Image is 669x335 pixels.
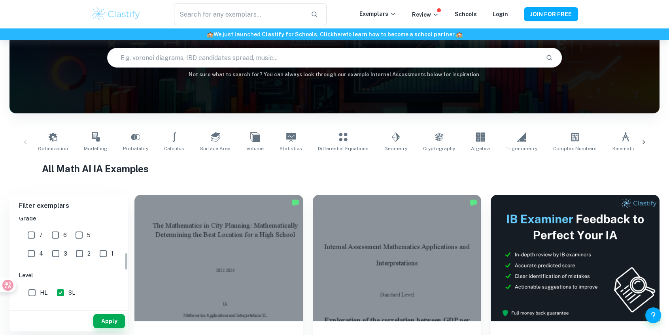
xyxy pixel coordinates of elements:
span: 7 [39,231,43,239]
img: Clastify logo [91,6,141,22]
span: Kinematics [612,145,638,152]
span: Optimization [38,145,68,152]
input: E.g. voronoi diagrams, IBD candidates spread, music... [108,47,540,69]
span: 2 [87,249,91,258]
h6: We just launched Clastify for Schools. Click to learn how to become a school partner. [2,30,667,39]
input: Search for any exemplars... [174,3,304,25]
button: JOIN FOR FREE [524,7,578,21]
span: Volume [246,145,264,152]
img: Marked [469,199,477,207]
p: Review [412,10,439,19]
img: Thumbnail [491,195,660,321]
span: Probability [123,145,148,152]
span: Modelling [84,145,107,152]
span: HL [40,288,47,297]
span: 4 [39,249,43,258]
h6: Not sure what to search for? You can always look through our example Internal Assessments below f... [9,71,660,79]
button: Search [542,51,556,64]
span: Cryptography [423,145,455,152]
button: Help and Feedback [645,307,661,323]
h6: Filter exemplars [9,195,128,217]
span: 3 [64,249,67,258]
span: Statistics [280,145,302,152]
span: 🏫 [456,31,463,38]
span: Surface Area [200,145,231,152]
span: Algebra [471,145,490,152]
span: 1 [111,249,113,258]
a: Login [493,11,508,17]
h6: Grade [19,214,119,223]
a: Schools [455,11,477,17]
span: 6 [63,231,67,239]
span: Complex Numbers [553,145,597,152]
h1: All Math AI IA Examples [42,162,627,176]
span: SL [68,288,75,297]
span: Trigonometry [506,145,537,152]
span: Calculus [164,145,184,152]
img: Marked [291,199,299,207]
a: here [334,31,346,38]
span: Geometry [384,145,407,152]
span: 🏫 [207,31,214,38]
span: Differential Equations [318,145,369,152]
button: Apply [93,314,125,328]
span: 5 [87,231,91,239]
p: Exemplars [359,9,396,18]
h6: Level [19,271,119,280]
